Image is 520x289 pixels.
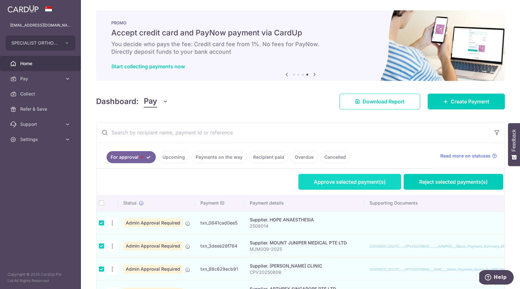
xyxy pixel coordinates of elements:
span: Admin Approval Required [123,218,183,227]
span: Admin Approval Required [123,242,183,250]
a: Overdue [291,151,318,163]
span: Status [123,200,137,206]
a: Payments on the way [192,151,247,163]
span: Read more on statuses [440,153,491,159]
a: Cancelled [320,151,350,163]
th: Payment ID [195,195,245,211]
iframe: Opens a widget where you can find more information [479,270,514,286]
span: Settings [20,136,62,143]
p: PROMO [111,20,490,25]
span: Home [20,60,62,67]
span: Download Report [363,98,405,105]
span: Admin Approval Required [123,265,183,274]
span: Pay [144,95,157,108]
div: Supplier. MOUNT JUNIPER MEDICAL PTE LTD [250,240,359,246]
th: Payment details [245,195,364,211]
p: [EMAIL_ADDRESS][DOMAIN_NAME] [10,22,71,28]
input: Search by recipient name, payment id or reference [96,122,489,143]
a: Recipient paid [249,151,288,163]
div: Supplier. HOPE ANAESTHESIA [250,217,359,223]
a: Create Payment [428,94,505,109]
span: SPECIALIST ORTHOPAEDIC JOINT TRAUMA CENTRE PTE. LTD. [11,40,58,46]
h4: Dashboard: [96,96,139,107]
a: Read more on statuses [440,153,497,159]
td: txn_0841cad0ee5 [195,211,245,234]
p: MJM009-2025 [250,246,359,252]
div: Supplier. [PERSON_NAME] CLINIC [250,263,359,269]
span: Pay [20,76,62,82]
span: Create Payment [451,98,489,105]
img: CardUp [8,5,39,13]
span: Feedback [511,129,517,151]
p: 2508014 [250,223,359,229]
td: txn_88c629ecb91 [195,257,245,280]
td: txn_3deee26f784 [195,234,245,257]
h5: Accept credit card and PayNow payment via CardUp [111,28,490,38]
a: Upcoming [158,151,189,163]
a: Reject selected payments(s) [404,174,503,190]
span: Collect [20,91,62,97]
img: paynow Banner [96,10,505,81]
a: Start collecting payments now [111,63,185,70]
button: Pay [144,95,168,108]
a: For approval [107,151,156,163]
button: SPECIALIST ORTHOPAEDIC JOINT TRAUMA CENTRE PTE. LTD. [6,35,75,51]
a: Approve selected payment(s) [298,174,401,190]
h6: You decide who pays the fee: Credit card fee from 1%. No fees for PayNow. Directly deposit funds ... [111,40,490,56]
span: Support [20,121,62,127]
button: Feedback - Show survey [508,123,520,166]
span: Refer & Save [20,106,62,112]
a: Download Report [340,94,420,109]
p: CPV20250806 [250,269,359,275]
